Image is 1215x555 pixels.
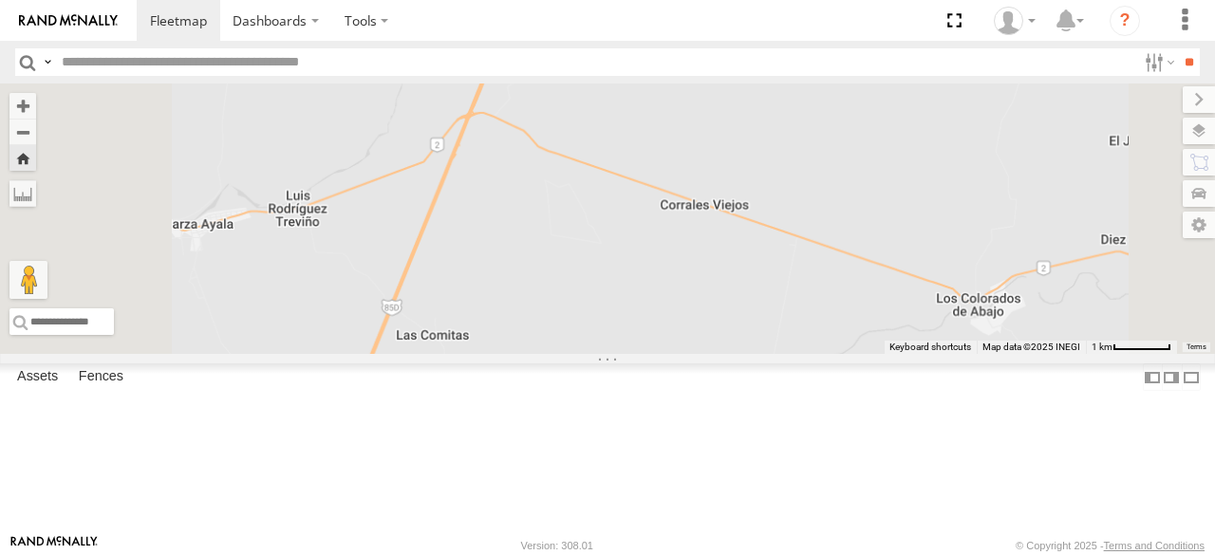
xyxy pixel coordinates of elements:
[1092,342,1112,352] span: 1 km
[1187,343,1206,351] a: Terms (opens in new tab)
[9,119,36,145] button: Zoom out
[9,180,36,207] label: Measure
[9,93,36,119] button: Zoom in
[8,364,67,391] label: Assets
[9,145,36,171] button: Zoom Home
[1110,6,1140,36] i: ?
[40,48,55,76] label: Search Query
[982,342,1080,352] span: Map data ©2025 INEGI
[1016,540,1205,551] div: © Copyright 2025 -
[10,536,98,555] a: Visit our Website
[1143,363,1162,391] label: Dock Summary Table to the Left
[1137,48,1178,76] label: Search Filter Options
[1183,212,1215,238] label: Map Settings
[69,364,133,391] label: Fences
[1182,363,1201,391] label: Hide Summary Table
[9,261,47,299] button: Drag Pegman onto the map to open Street View
[1104,540,1205,551] a: Terms and Conditions
[1086,341,1177,354] button: Map Scale: 1 km per 58 pixels
[19,14,118,28] img: rand-logo.svg
[987,7,1042,35] div: TRAFFIX LOGISTICS
[1162,363,1181,391] label: Dock Summary Table to the Right
[521,540,593,551] div: Version: 308.01
[889,341,971,354] button: Keyboard shortcuts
